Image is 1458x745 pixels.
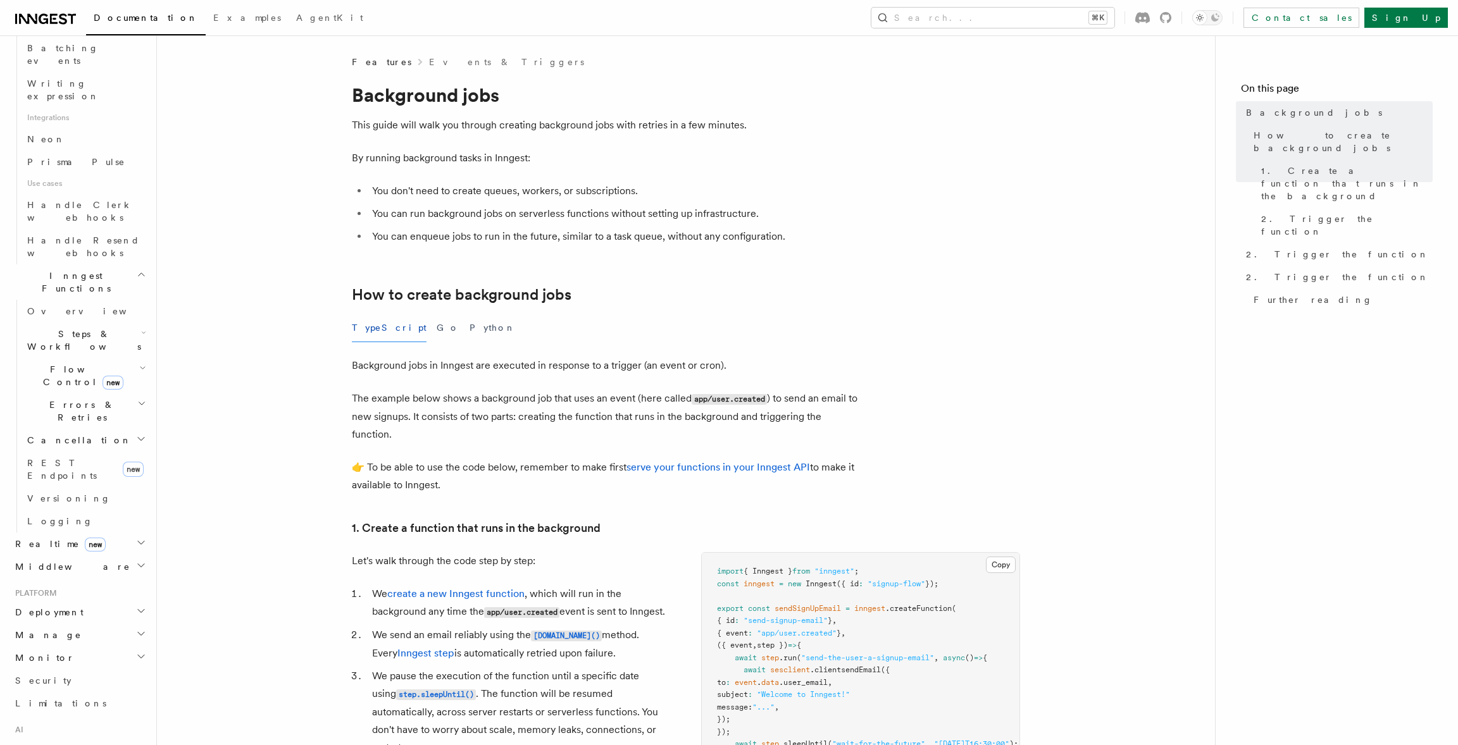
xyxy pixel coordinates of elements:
[779,579,783,588] span: =
[531,629,602,641] a: [DOMAIN_NAME]()
[1192,10,1223,25] button: Toggle dark mode
[22,434,132,446] span: Cancellation
[10,601,149,624] button: Deployment
[484,607,559,618] code: app/user.created
[10,533,149,555] button: Realtimenew
[10,725,23,735] span: AI
[1261,212,1433,238] span: 2. Trigger the function
[752,641,757,650] span: ,
[22,194,149,229] a: Handle Clerk webhooks
[396,689,476,700] code: step.sleepUntil()
[757,641,788,650] span: step })
[717,604,744,613] span: export
[27,306,158,316] span: Overview
[974,653,983,662] span: =>
[470,314,516,342] button: Python
[85,538,106,551] span: new
[10,651,75,664] span: Monitor
[368,205,858,223] li: You can run background jobs on serverless functions without setting up infrastructure.
[10,300,149,533] div: Inngest Functions
[206,4,289,34] a: Examples
[1241,266,1433,288] a: 2. Trigger the function
[748,690,752,699] span: :
[744,616,828,625] span: "send-signup-email"
[27,493,111,503] span: Versioning
[717,567,744,576] span: import
[1246,106,1382,119] span: Background jobs
[27,157,125,167] span: Prisma Pulse
[22,358,149,393] button: Flow Controlnew
[952,604,956,613] span: (
[792,567,810,576] span: from
[726,678,730,687] span: :
[94,13,198,23] span: Documentation
[626,461,810,473] a: serve your functions in your Inngest API
[832,616,837,625] span: ,
[934,653,938,662] span: ,
[757,629,837,637] span: "app/user.created"
[965,653,974,662] span: ()
[692,394,767,405] code: app/user.created
[1246,271,1429,283] span: 2. Trigger the function
[22,151,149,173] a: Prisma Pulse
[770,665,810,674] span: sesclient
[352,459,858,494] p: 👉 To be able to use the code below, remember to make first to make it available to Inngest.
[845,604,850,613] span: =
[429,56,584,68] a: Events & Triggers
[717,715,730,723] span: });
[10,269,137,295] span: Inngest Functions
[854,604,885,613] span: inngest
[213,13,281,23] span: Examples
[387,588,525,600] a: create a new Inngest function
[22,363,139,388] span: Flow Control
[10,264,149,300] button: Inngest Functions
[15,698,106,708] span: Limitations
[437,314,459,342] button: Go
[837,579,859,588] span: ({ id
[801,653,934,662] span: "send-the-user-a-signup-email"
[352,286,571,304] a: How to create background jobs
[1246,248,1429,261] span: 2. Trigger the function
[22,510,149,533] a: Logging
[1243,8,1359,28] a: Contact sales
[27,134,65,144] span: Neon
[10,629,82,641] span: Manage
[1089,11,1107,24] kbd: ⌘K
[814,567,854,576] span: "inngest"
[810,665,881,674] span: .clientsendEmail
[761,678,779,687] span: data
[27,43,99,66] span: Batching events
[1256,207,1433,243] a: 2. Trigger the function
[22,487,149,510] a: Versioning
[881,665,890,674] span: ({
[1249,288,1433,311] a: Further reading
[828,616,832,625] span: }
[352,56,411,68] span: Features
[352,357,858,374] p: Background jobs in Inngest are executed in response to a trigger (an event or cron).
[22,323,149,358] button: Steps & Workflows
[352,116,858,134] p: This guide will walk you through creating background jobs with retries in a few minutes.
[779,678,828,687] span: .user_email
[352,314,427,342] button: TypeScript
[27,516,93,526] span: Logging
[396,687,476,699] a: step.sleepUntil()
[717,616,735,625] span: { id
[22,328,141,353] span: Steps & Workflows
[15,675,72,686] span: Security
[806,579,837,588] span: Inngest
[717,678,726,687] span: to
[779,653,797,662] span: .run
[744,579,775,588] span: inngest
[1256,159,1433,207] a: 1. Create a function that runs in the background
[123,462,144,477] span: new
[368,182,858,200] li: You don't need to create queues, workers, or subscriptions.
[352,390,858,443] p: The example below shows a background job that uses an event (here called ) to send an email to ne...
[885,604,952,613] span: .createFunction
[1254,293,1373,306] span: Further reading
[1241,101,1433,124] a: Background jobs
[22,108,149,128] span: Integrations
[27,235,140,258] span: Handle Resend webhooks
[10,606,84,619] span: Deployment
[748,604,770,613] span: const
[837,629,841,637] span: }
